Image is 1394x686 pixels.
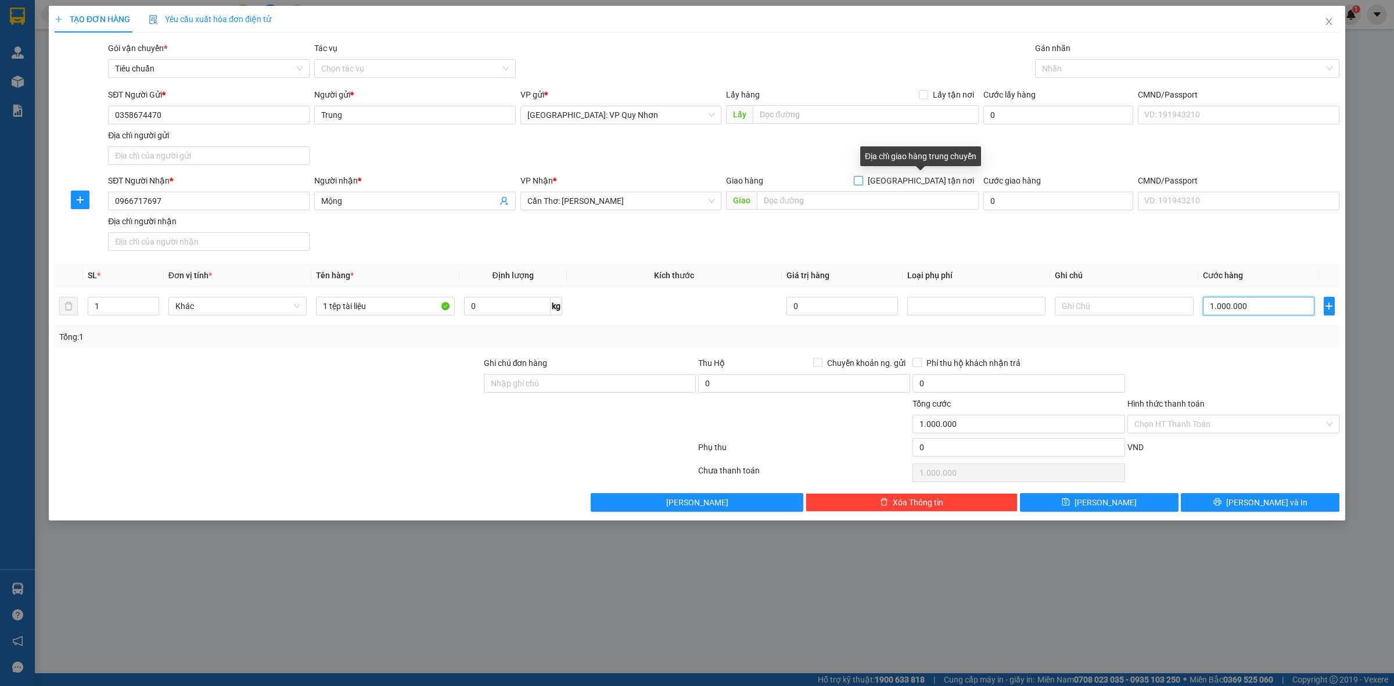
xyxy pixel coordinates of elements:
[1181,493,1339,512] button: printer[PERSON_NAME] và In
[1035,44,1070,53] label: Gán nhãn
[108,88,310,101] div: SĐT Người Gửi
[1050,264,1198,287] th: Ghi chú
[1213,498,1221,507] span: printer
[1062,498,1070,507] span: save
[149,15,158,24] img: icon
[175,297,300,315] span: Khác
[591,493,803,512] button: [PERSON_NAME]
[666,496,728,509] span: [PERSON_NAME]
[108,232,310,251] input: Địa chỉ của người nhận
[786,271,829,280] span: Giá trị hàng
[108,215,310,228] div: Địa chỉ người nhận
[726,90,760,99] span: Lấy hàng
[983,176,1041,185] label: Cước giao hàng
[55,15,130,24] span: TẠO ĐƠN HÀNG
[983,106,1133,124] input: Cước lấy hàng
[71,191,89,209] button: plus
[316,271,354,280] span: Tên hàng
[726,105,753,124] span: Lấy
[1324,297,1335,315] button: plus
[1324,301,1334,311] span: plus
[806,493,1018,512] button: deleteXóa Thông tin
[912,399,951,408] span: Tổng cước
[697,464,911,484] div: Chưa thanh toán
[786,297,898,315] input: 0
[1075,496,1137,509] span: [PERSON_NAME]
[149,15,271,24] span: Yêu cầu xuất hóa đơn điện tử
[71,195,89,204] span: plus
[1020,493,1179,512] button: save[PERSON_NAME]
[168,271,212,280] span: Đơn vị tính
[55,15,63,23] span: plus
[1138,174,1339,187] div: CMND/Passport
[726,176,763,185] span: Giao hàng
[59,297,78,315] button: delete
[822,357,910,369] span: Chuyển khoản ng. gửi
[860,146,981,166] div: Địa chỉ giao hàng trung chuyển
[493,271,534,280] span: Định lượng
[484,358,548,368] label: Ghi chú đơn hàng
[983,90,1036,99] label: Cước lấy hàng
[697,441,911,461] div: Phụ thu
[520,176,553,185] span: VP Nhận
[757,191,979,210] input: Dọc đường
[108,44,167,53] span: Gói vận chuyển
[108,129,310,142] div: Địa chỉ người gửi
[1313,6,1345,38] button: Close
[88,271,97,280] span: SL
[1127,399,1205,408] label: Hình thức thanh toán
[726,191,757,210] span: Giao
[316,297,454,315] input: VD: Bàn, Ghế
[108,174,310,187] div: SĐT Người Nhận
[527,192,715,210] span: Cần Thơ: Kho Ninh Kiều
[893,496,943,509] span: Xóa Thông tin
[880,498,888,507] span: delete
[1055,297,1193,315] input: Ghi Chú
[314,88,516,101] div: Người gửi
[863,174,979,187] span: [GEOGRAPHIC_DATA] tận nơi
[551,297,562,315] span: kg
[520,88,722,101] div: VP gửi
[1324,17,1334,26] span: close
[527,106,715,124] span: Bình Định: VP Quy Nhơn
[1203,271,1243,280] span: Cước hàng
[314,174,516,187] div: Người nhận
[1127,443,1144,452] span: VND
[500,196,509,206] span: user-add
[698,358,725,368] span: Thu Hộ
[1138,88,1339,101] div: CMND/Passport
[922,357,1025,369] span: Phí thu hộ khách nhận trả
[108,146,310,165] input: Địa chỉ của người gửi
[903,264,1050,287] th: Loại phụ phí
[654,271,694,280] span: Kích thước
[928,88,979,101] span: Lấy tận nơi
[115,60,303,77] span: Tiêu chuẩn
[753,105,979,124] input: Dọc đường
[59,331,538,343] div: Tổng: 1
[983,192,1133,210] input: Cước giao hàng
[1226,496,1307,509] span: [PERSON_NAME] và In
[314,44,337,53] label: Tác vụ
[484,374,696,393] input: Ghi chú đơn hàng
